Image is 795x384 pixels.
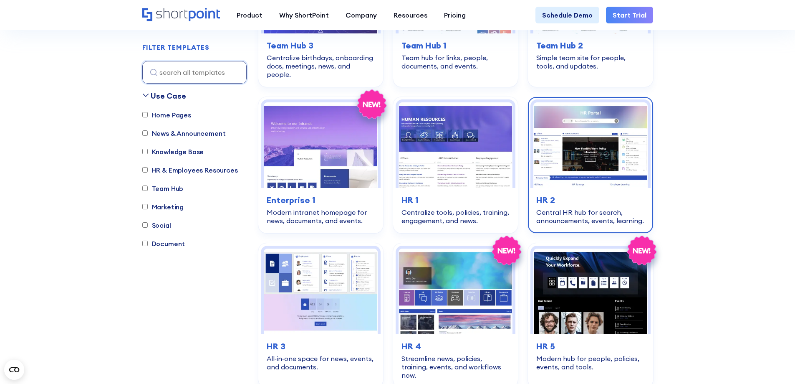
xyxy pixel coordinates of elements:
a: Schedule Demo [535,7,599,23]
a: Company [337,7,385,23]
img: HR 4 – SharePoint HR Intranet Template: Streamline news, policies, training, events, and workflow... [399,249,512,334]
a: Home [142,8,220,22]
h3: HR 2 [536,194,644,206]
button: Open CMP widget [4,360,24,380]
a: Pricing [436,7,474,23]
input: Knowledge Base [142,149,148,155]
input: Social [142,223,148,228]
label: Social [142,220,171,230]
a: HR 2 - HR Intranet Portal: Central HR hub for search, announcements, events, learning.HR 2Central... [528,97,653,233]
label: Knowledge Base [142,147,204,157]
h3: HR 1 [401,194,510,206]
a: Resources [385,7,436,23]
input: Team Hub [142,186,148,191]
div: Centralize birthdays, onboarding docs, meetings, news, and people. [267,53,375,79]
label: HR & Employees Resources [142,165,238,175]
h3: HR 5 [536,340,644,353]
h3: Team Hub 2 [536,39,644,52]
h3: HR 4 [401,340,510,353]
input: Document [142,241,148,247]
label: News & Announcement [142,128,226,138]
div: Company [346,10,377,20]
div: Use Case [151,90,186,102]
div: Pricing [444,10,466,20]
h3: Team Hub 1 [401,39,510,52]
div: Centralize tools, policies, training, engagement, and news. [401,208,510,225]
label: Team Hub [142,183,184,193]
div: Resources [394,10,427,20]
div: Central HR hub for search, announcements, events, learning. [536,208,644,225]
input: Home Pages [142,112,148,118]
a: Start Trial [606,7,653,23]
input: search all templates [142,61,247,84]
input: News & Announcement [142,131,148,136]
div: Product [237,10,262,20]
div: Team hub for links, people, documents, and events. [401,53,510,70]
a: Enterprise 1 – SharePoint Homepage Design: Modern intranet homepage for news, documents, and even... [258,97,383,233]
label: Home Pages [142,110,191,120]
img: HR 1 – Human Resources Template: Centralize tools, policies, training, engagement, and news. [399,102,512,188]
input: HR & Employees Resources [142,168,148,173]
div: Simple team site for people, tools, and updates. [536,53,644,70]
a: HR 1 – Human Resources Template: Centralize tools, policies, training, engagement, and news.HR 1C... [393,97,518,233]
iframe: Chat Widget [753,344,795,384]
div: Modern intranet homepage for news, documents, and events. [267,208,375,225]
h3: Team Hub 3 [267,39,375,52]
div: All‑in‑one space for news, events, and documents. [267,354,375,371]
a: Product [228,7,271,23]
label: Document [142,239,185,249]
h3: Enterprise 1 [267,194,375,206]
img: HR 2 - HR Intranet Portal: Central HR hub for search, announcements, events, learning. [533,102,647,188]
h3: HR 3 [267,340,375,353]
img: HR 5 – Human Resource Template: Modern hub for people, policies, events, and tools. [533,249,647,334]
input: Marketing [142,204,148,210]
div: Why ShortPoint [279,10,329,20]
div: Streamline news, policies, training, events, and workflows now. [401,354,510,379]
img: HR 3 – HR Intranet Template: All‑in‑one space for news, events, and documents. [264,249,378,334]
label: Marketing [142,202,184,212]
div: FILTER TEMPLATES [142,44,209,51]
div: Modern hub for people, policies, events, and tools. [536,354,644,371]
img: Enterprise 1 – SharePoint Homepage Design: Modern intranet homepage for news, documents, and events. [264,102,378,188]
a: Why ShortPoint [271,7,337,23]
